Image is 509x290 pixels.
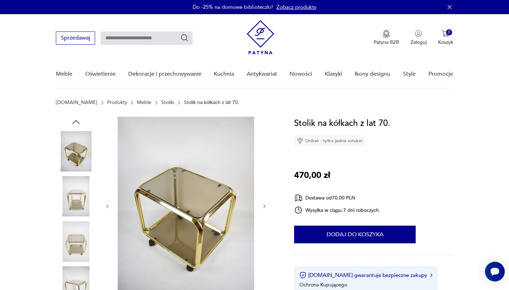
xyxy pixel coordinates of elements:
[56,36,95,41] a: Sprzedawaj
[430,273,432,277] img: Ikona strzałki w prawo
[446,29,452,35] div: 0
[161,100,174,105] a: Stoliki
[374,30,399,46] button: Patyna B2B
[56,131,96,171] img: Zdjęcie produktu Stolik na kółkach z lat 70.
[355,60,390,88] a: Ikony designu
[214,60,234,88] a: Kuchnia
[415,30,422,37] img: Ikonka użytkownika
[247,20,274,54] img: Patyna - sklep z meblami i dekoracjami vintage
[56,31,95,45] button: Sprzedawaj
[410,30,427,46] button: Zaloguj
[438,39,453,46] p: Koszyk
[85,60,116,88] a: Oświetlenie
[374,39,399,46] p: Patyna B2B
[297,138,303,144] img: Ikona diamentu
[184,100,239,105] p: Stolik na kółkach z lat 70.
[56,176,96,216] img: Zdjęcie produktu Stolik na kółkach z lat 70.
[403,60,416,88] a: Style
[294,206,379,214] div: Wysyłka w ciągu 7 dni roboczych
[180,34,189,42] button: Szukaj
[294,117,390,130] h1: Stolik na kółkach z lat 70.
[193,4,273,11] p: Do -25% na domowe biblioteczki!
[137,100,151,105] a: Meble
[299,272,432,279] button: [DOMAIN_NAME] gwarantuje bezpieczne zakupy
[128,60,201,88] a: Dekoracje i przechowywanie
[289,60,312,88] a: Nowości
[485,262,505,282] iframe: Smartsupp widget button
[294,135,365,146] div: Unikat - tylko jedna sztuka!
[56,60,72,88] a: Meble
[107,100,127,105] a: Produkty
[442,30,449,37] img: Ikona koszyka
[438,30,453,46] button: 0Koszyk
[383,30,390,38] img: Ikona medalu
[299,282,347,288] li: Ochrona Kupującego
[276,4,316,11] a: Zobacz produkty
[294,169,330,182] p: 470,00 zł
[56,221,96,261] img: Zdjęcie produktu Stolik na kółkach z lat 70.
[56,100,97,105] a: [DOMAIN_NAME]
[299,272,306,279] img: Ikona certyfikatu
[428,60,453,88] a: Promocje
[247,60,277,88] a: Antykwariat
[294,193,379,202] div: Dostawa od 70,00 PLN
[374,30,399,46] a: Ikona medaluPatyna B2B
[410,39,427,46] p: Zaloguj
[294,193,303,202] img: Ikona dostawy
[294,226,416,243] button: Dodaj do koszyka
[325,60,342,88] a: Klasyki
